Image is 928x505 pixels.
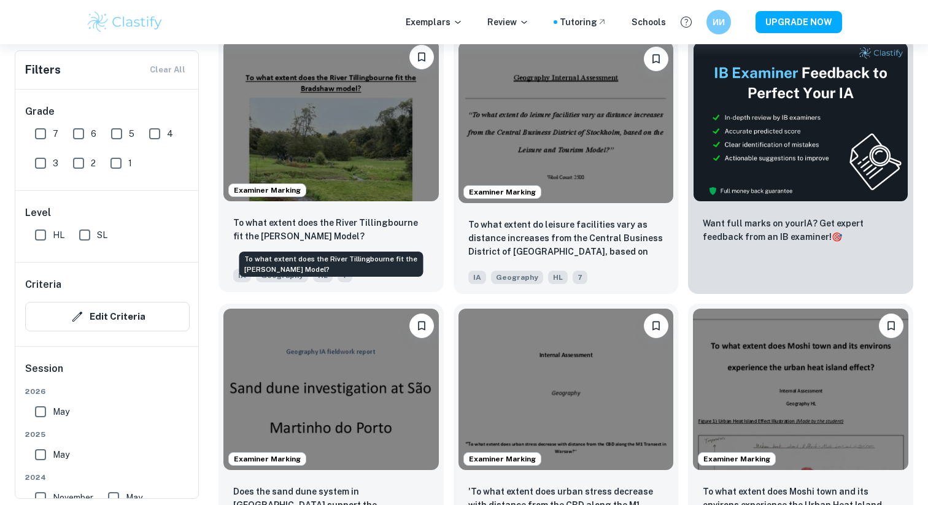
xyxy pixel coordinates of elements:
[409,45,434,69] button: Bookmark
[487,15,529,29] p: Review
[25,277,61,292] h6: Criteria
[128,156,132,170] span: 1
[688,37,913,294] a: ThumbnailWant full marks on yourIA? Get expert feedback from an IB examiner!
[53,448,69,461] span: May
[464,187,541,198] span: Examiner Marking
[406,15,463,29] p: Exemplars
[53,405,69,418] span: May
[53,127,58,141] span: 7
[879,314,903,338] button: Bookmark
[756,11,842,33] button: UPGRADE NOW
[491,271,543,284] span: Geography
[218,37,444,294] a: Examiner MarkingBookmarkTo what extent does the River Tillingbourne fit the Bradshaw Model?IAGeog...
[458,42,674,203] img: Geography IA example thumbnail: To what extent do leisure facilities var
[91,156,96,170] span: 2
[25,361,190,386] h6: Session
[409,314,434,338] button: Bookmark
[25,472,190,483] span: 2024
[706,10,731,34] button: ИИ
[693,309,908,470] img: Geography IA example thumbnail: To what extent does Moshi town and its e
[560,15,607,29] a: Tutoring
[25,386,190,397] span: 2026
[573,271,587,284] span: 7
[458,309,674,470] img: Geography IA example thumbnail: 'To what extent does urban stress decrea
[223,309,439,470] img: Geography IA example thumbnail: Does the sand dune system in São Martinh
[468,271,486,284] span: IA
[53,491,93,504] span: November
[632,15,666,29] a: Schools
[239,252,423,277] div: To what extent does the River Tillingbourne fit the [PERSON_NAME] Model?
[454,37,679,294] a: Examiner MarkingBookmarkTo what extent do leisure facilities vary as distance increases from the ...
[167,127,173,141] span: 4
[548,271,568,284] span: HL
[86,10,164,34] img: Clastify logo
[703,217,899,244] p: Want full marks on your IA ? Get expert feedback from an IB examiner!
[832,232,842,242] span: 🎯
[223,40,439,201] img: Geography IA example thumbnail: To what extent does the River Tillingbou
[53,228,64,242] span: HL
[644,314,668,338] button: Bookmark
[644,47,668,71] button: Bookmark
[229,453,306,465] span: Examiner Marking
[233,269,251,282] span: IA
[464,453,541,465] span: Examiner Marking
[25,206,190,220] h6: Level
[233,216,429,243] p: To what extent does the River Tillingbourne fit the Bradshaw Model?
[468,218,664,260] p: To what extent do leisure facilities vary as distance increases from the Central Business Distric...
[126,491,142,504] span: May
[91,127,96,141] span: 6
[698,453,775,465] span: Examiner Marking
[229,185,306,196] span: Examiner Marking
[25,61,61,79] h6: Filters
[712,15,726,29] h6: ИИ
[693,42,908,202] img: Thumbnail
[129,127,134,141] span: 5
[25,429,190,440] span: 2025
[25,104,190,119] h6: Grade
[97,228,107,242] span: SL
[676,12,697,33] button: Help and Feedback
[53,156,58,170] span: 3
[25,302,190,331] button: Edit Criteria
